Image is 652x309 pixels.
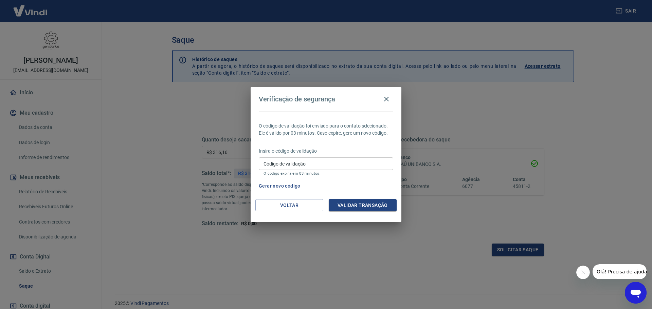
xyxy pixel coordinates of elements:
p: Insira o código de validação [259,148,393,155]
iframe: Mensagem da empresa [593,264,647,279]
h4: Verificação de segurança [259,95,335,103]
iframe: Botão para abrir a janela de mensagens [625,282,647,304]
p: O código expira em 03 minutos. [264,171,388,176]
button: Voltar [255,199,323,212]
p: O código de validação foi enviado para o contato selecionado. Ele é válido por 03 minutos. Caso e... [259,122,393,137]
button: Gerar novo código [256,180,303,192]
iframe: Fechar mensagem [576,266,590,279]
button: Validar transação [329,199,397,212]
span: Olá! Precisa de ajuda? [4,5,57,10]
